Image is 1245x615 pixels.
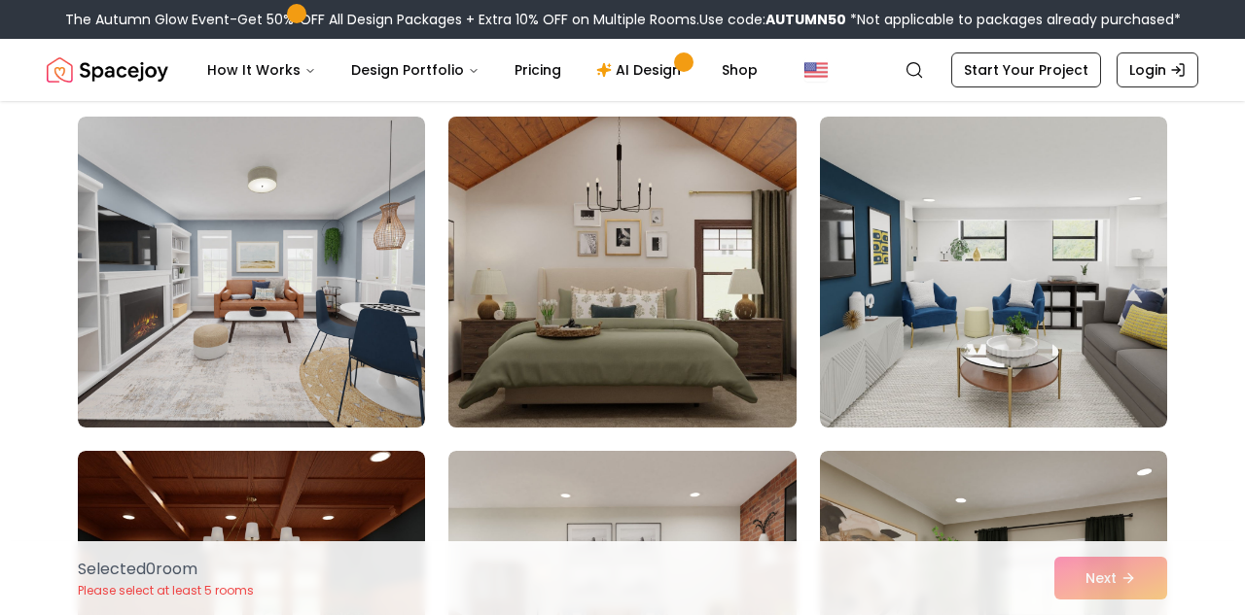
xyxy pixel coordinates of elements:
img: Room room-4 [78,117,425,427]
img: Room room-6 [820,117,1167,427]
button: Design Portfolio [336,51,495,89]
button: How It Works [192,51,332,89]
a: Start Your Project [951,52,1101,87]
a: Login [1117,52,1198,87]
nav: Global [47,39,1198,101]
img: United States [804,58,828,82]
div: The Autumn Glow Event-Get 50% OFF All Design Packages + Extra 10% OFF on Multiple Rooms. [65,10,1181,29]
p: Please select at least 5 rooms [78,583,254,598]
a: Shop [706,51,773,89]
img: Spacejoy Logo [47,51,168,89]
nav: Main [192,51,773,89]
a: Spacejoy [47,51,168,89]
span: Use code: [699,10,846,29]
span: *Not applicable to packages already purchased* [846,10,1181,29]
b: AUTUMN50 [765,10,846,29]
a: Pricing [499,51,577,89]
p: Selected 0 room [78,558,254,581]
a: AI Design [581,51,702,89]
img: Room room-5 [440,109,804,435]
